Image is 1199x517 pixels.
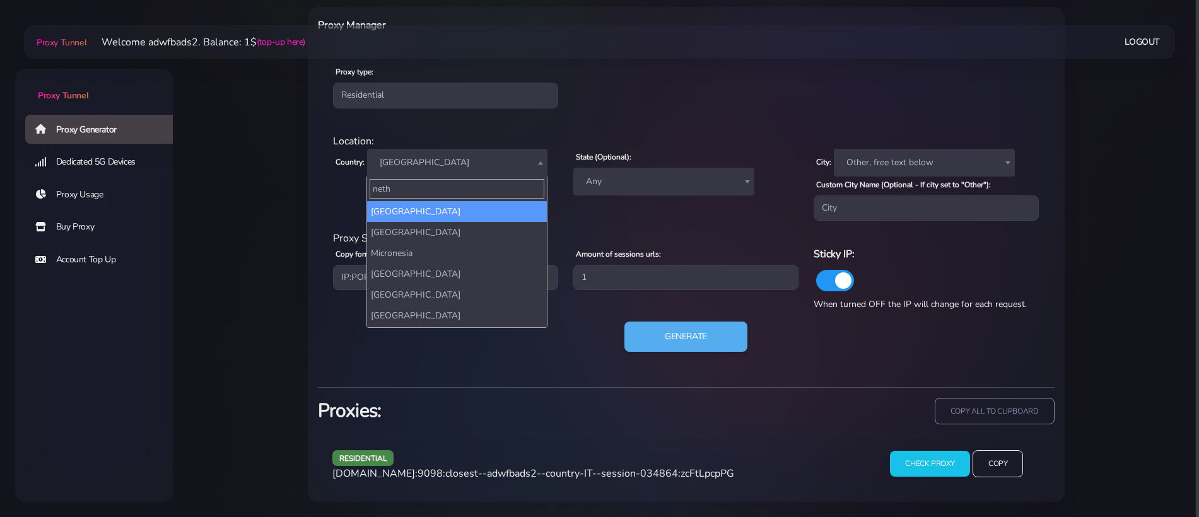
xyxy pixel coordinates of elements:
[38,90,88,102] span: Proxy Tunnel
[816,179,991,190] label: Custom City Name (Optional - If city set to "Other"):
[624,322,747,352] button: Generate
[576,151,631,163] label: State (Optional):
[367,284,547,305] li: [GEOGRAPHIC_DATA]
[257,35,305,49] a: (top-up here)
[375,154,541,171] span: Italy
[367,149,548,177] span: Italy
[336,248,379,260] label: Copy format:
[841,154,1007,171] span: Other, free text below
[367,305,547,326] li: [GEOGRAPHIC_DATA]
[86,35,305,50] li: Welcome adwfbads2. Balance: 1$
[325,134,1047,149] div: Location:
[37,37,86,49] span: Proxy Tunnel
[367,264,547,284] li: [GEOGRAPHIC_DATA]
[367,222,547,243] li: [GEOGRAPHIC_DATA]
[935,398,1055,425] input: copy all to clipboard
[814,195,1039,221] input: City
[318,398,679,424] h3: Proxies:
[34,32,86,52] a: Proxy Tunnel
[573,168,754,195] span: Any
[336,66,373,78] label: Proxy type:
[332,450,394,466] span: residential
[336,156,365,168] label: Country:
[25,245,183,274] a: Account Top Up
[367,326,547,347] li: [GEOGRAPHIC_DATA]
[581,173,747,190] span: Any
[367,201,547,222] li: [GEOGRAPHIC_DATA]
[814,246,1039,262] h6: Sticky IP:
[814,298,1027,310] span: When turned OFF the IP will change for each request.
[576,248,661,260] label: Amount of sessions urls:
[367,243,547,264] li: Micronesia
[834,149,1015,177] span: Other, free text below
[973,450,1023,477] input: Copy
[1138,456,1183,501] iframe: Webchat Widget
[318,17,741,33] h6: Proxy Manager
[325,231,1047,246] div: Proxy Settings:
[1125,30,1160,54] a: Logout
[370,179,544,199] input: Search
[25,212,183,241] a: Buy Proxy
[25,148,183,177] a: Dedicated 5G Devices
[816,156,831,168] label: City:
[332,467,734,480] span: [DOMAIN_NAME]:9098:closest--adwfbads2--country-IT--session-034864:zcFtLpcpPG
[890,451,970,477] input: Check Proxy
[25,115,183,144] a: Proxy Generator
[15,69,173,102] a: Proxy Tunnel
[25,180,183,209] a: Proxy Usage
